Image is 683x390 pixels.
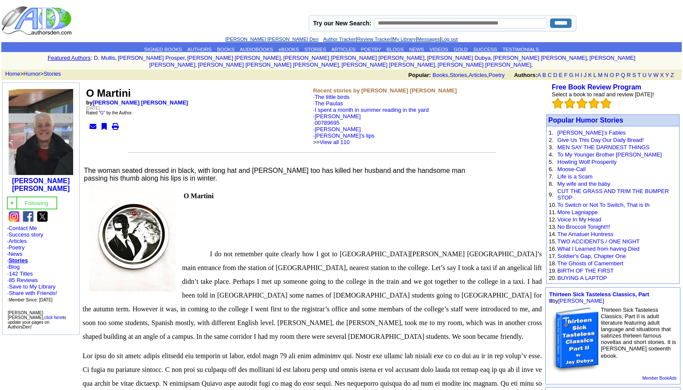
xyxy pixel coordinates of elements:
[433,72,448,78] a: Books
[313,100,429,145] font: ·
[557,188,669,201] a: CUT THE GRASS AND TRIM THE BUMPER STOP
[86,111,133,115] font: Rated " " by the Author.
[441,37,457,42] a: Log out
[549,144,553,150] font: 3.
[315,132,374,139] a: [PERSON_NAME]'s lips
[533,63,534,68] font: i
[438,61,531,68] a: [PERSON_NAME] [PERSON_NAME]
[557,166,586,172] a: Moose-Call
[313,94,429,145] font: ·
[615,72,619,78] a: P
[313,120,375,145] font: ·
[493,55,587,61] a: [PERSON_NAME] [PERSON_NAME]
[90,55,92,61] font: :
[549,246,556,252] font: 16.
[313,132,375,145] font: · >>
[5,71,20,77] a: Home
[313,20,371,27] label: Try our New Search:
[557,173,593,180] a: Life is a Scam
[549,291,649,304] a: Thirteen Sick Tasteless Classics, Part II
[488,72,505,78] a: Poetry
[549,173,553,180] font: 7.
[549,159,553,165] font: 5.
[552,98,563,109] img: bigemptystars.png
[604,72,608,78] a: N
[450,72,467,78] a: Stories
[118,55,185,61] a: [PERSON_NAME] Prosper
[549,238,556,245] font: 15.
[83,250,542,340] span: I do not remember quite clearly how I got to [GEOGRAPHIC_DATA][PERSON_NAME] [GEOGRAPHIC_DATA]’s m...
[557,231,613,237] a: The Amatuer Huntress
[588,72,592,78] a: K
[278,47,299,52] a: eBOOKS
[44,315,62,320] a: click here
[547,72,551,78] a: C
[549,166,553,172] font: 6.
[557,267,614,274] a: BIRTH OF THE FIRST
[549,129,553,136] font: 1.
[581,72,582,78] a: I
[357,37,391,42] a: Review Tracker
[283,55,424,61] a: [PERSON_NAME] [PERSON_NAME] [PERSON_NAME]
[637,72,641,78] a: T
[549,181,553,187] font: 8.
[557,159,617,165] a: Howling Wolf Prosperity
[37,211,48,222] img: x.png
[538,72,541,78] a: A
[653,72,658,78] a: W
[240,47,273,52] a: AUDIOBOOKS
[23,211,34,222] img: fb.png
[48,55,91,61] a: Featured Authors
[557,181,610,187] a: My wife and the baby
[86,87,131,99] font: O Martini
[304,47,326,52] a: STORIES
[558,298,604,304] a: [PERSON_NAME]
[331,47,355,52] a: ARTICLES
[184,192,214,200] span: O Martini
[9,89,73,175] img: 74344.jpg
[557,275,607,281] a: BUYING A LAPTOP
[84,167,465,182] font: The woman seated dressed in black, with long hat and [PERSON_NAME] too has killed her husband and...
[426,56,427,61] font: i
[549,224,556,230] font: 13.
[575,72,579,78] a: H
[361,47,381,52] a: POETRY
[386,47,404,52] a: BLOGS
[313,87,457,94] b: Recent stories by [PERSON_NAME] [PERSON_NAME]
[454,47,468,52] a: GOLD
[643,376,677,381] a: Member BookAds
[89,184,176,292] img: 66763.jpg
[9,211,19,222] img: ig.png
[7,270,57,303] font: · ·
[9,270,33,277] a: 142 Titles
[313,107,429,145] font: ·
[94,55,635,68] font: , , , , , , , , , ,
[549,267,556,274] font: 19.
[9,257,28,264] a: Stories
[2,71,61,77] font: > >
[315,94,349,100] a: The little birds
[549,137,553,143] font: 2.
[93,99,188,106] a: [PERSON_NAME] [PERSON_NAME]
[408,72,682,78] font: , , ,
[315,126,361,132] a: [PERSON_NAME]
[665,72,669,78] a: Y
[427,55,491,61] a: [PERSON_NAME] Dubya
[315,100,343,107] a: The Paulas
[557,216,601,223] a: Voice In My Head
[601,307,676,359] font: Thirteen Sick Tasteless Classics, Part II is adult literature featuring adult language and situat...
[320,139,350,145] a: View all 110
[627,72,630,78] a: R
[417,37,439,42] a: Messages
[621,72,625,78] a: Q
[598,72,603,78] a: M
[469,72,487,78] a: Articles
[25,200,48,206] font: Following
[282,56,283,61] font: i
[552,83,641,91] b: Free Book Review Program
[12,177,70,192] a: [PERSON_NAME] [PERSON_NAME]
[549,231,556,237] font: 14.
[315,113,361,120] a: [PERSON_NAME]
[588,56,589,61] font: i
